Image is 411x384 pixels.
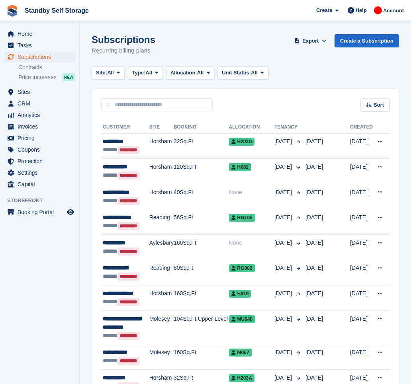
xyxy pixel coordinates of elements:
td: Aylesbury [149,235,174,260]
a: Price increases NEW [18,73,75,82]
span: [DATE] [274,315,294,323]
span: All [107,69,114,77]
td: Reading [149,209,174,235]
td: Molesey [149,310,174,344]
td: Molesey [149,344,174,370]
span: Create [316,6,332,14]
span: Invoices [18,121,65,132]
a: menu [4,133,75,144]
a: menu [4,28,75,39]
span: [DATE] [305,374,323,381]
span: Capital [18,179,65,190]
span: Storefront [7,197,79,205]
span: Coupons [18,144,65,155]
span: [DATE] [305,138,323,144]
td: Horsham [149,285,174,311]
span: CRM [18,98,65,109]
span: Sort [374,101,384,109]
td: Reading [149,260,174,285]
button: Allocation: All [166,66,215,80]
td: [DATE] [350,209,373,235]
span: Home [18,28,65,39]
span: M067 [229,349,252,357]
td: [DATE] [350,310,373,344]
td: Horsham [149,133,174,159]
span: [DATE] [274,264,294,272]
span: Unit Status: [222,69,251,77]
a: menu [4,40,75,51]
img: Aaron Winter [374,6,382,14]
h1: Subscriptions [92,34,155,45]
a: Standby Self Storage [22,4,92,17]
span: [DATE] [274,374,294,382]
td: [DATE] [350,235,373,260]
span: [DATE] [274,137,294,146]
td: [DATE] [350,260,373,285]
span: [DATE] [274,163,294,171]
span: Price increases [18,74,57,81]
span: [DATE] [305,349,323,355]
span: All [145,69,152,77]
td: 32Sq.Ft [174,133,229,159]
span: [DATE] [305,316,323,322]
span: Analytics [18,109,65,121]
span: Sites [18,86,65,97]
p: Recurring billing plans [92,46,155,55]
span: [DATE] [305,214,323,220]
td: 160Sq.Ft [174,344,229,370]
span: Pricing [18,133,65,144]
span: All [197,69,204,77]
span: [DATE] [305,189,323,195]
a: menu [4,86,75,97]
th: Created [350,121,373,134]
span: Booking Portal [18,207,65,218]
span: [DATE] [305,290,323,296]
div: None [229,239,274,247]
td: [DATE] [350,133,373,159]
span: Tasks [18,40,65,51]
span: [DATE] [274,289,294,298]
th: Booking [174,121,229,134]
a: menu [4,156,75,167]
td: 56Sq.Ft [174,209,229,235]
button: Type: All [128,66,163,80]
button: Site: All [92,66,125,80]
a: Contracts [18,64,75,71]
span: Account [383,7,404,15]
th: Customer [101,121,149,134]
span: H203A [229,374,254,382]
span: [DATE] [274,188,294,197]
td: Horsham [149,159,174,184]
td: [DATE] [350,285,373,311]
span: [DATE] [305,240,323,246]
span: [DATE] [305,265,323,271]
button: Unit Status: All [217,66,268,80]
span: [DATE] [274,348,294,357]
a: menu [4,179,75,190]
a: menu [4,144,75,155]
td: [DATE] [350,159,373,184]
button: Export [293,34,328,47]
span: [DATE] [305,164,323,170]
div: NEW [62,73,75,81]
span: Subscriptions [18,51,65,62]
span: H019 [229,290,251,298]
a: menu [4,167,75,178]
th: Tenancy [274,121,302,134]
td: Horsham [149,184,174,209]
td: 160Sq.Ft [174,235,229,260]
span: Settings [18,167,65,178]
td: 40Sq.Ft [174,184,229,209]
a: menu [4,109,75,121]
span: All [251,69,258,77]
a: menu [4,207,75,218]
td: 160Sq.Ft [174,285,229,311]
div: None [229,188,274,197]
td: 104Sq.Ft Upper Level [174,310,229,344]
a: menu [4,121,75,132]
span: Protection [18,156,65,167]
td: [DATE] [350,344,373,370]
td: 120Sq.Ft [174,159,229,184]
span: [DATE] [274,239,294,247]
span: Type: [132,69,146,77]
